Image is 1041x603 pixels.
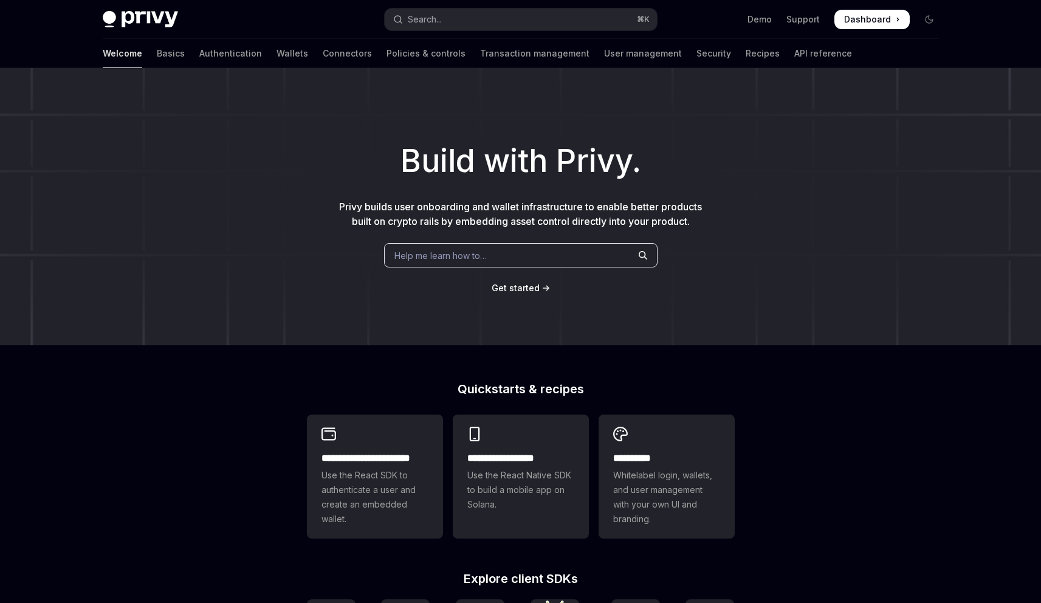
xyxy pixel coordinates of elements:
[492,283,540,293] span: Get started
[408,12,442,27] div: Search...
[323,39,372,68] a: Connectors
[599,415,735,539] a: **** *****Whitelabel login, wallets, and user management with your own UI and branding.
[307,573,735,585] h2: Explore client SDKs
[19,137,1022,185] h1: Build with Privy.
[480,39,589,68] a: Transaction management
[919,10,939,29] button: Toggle dark mode
[385,9,657,30] button: Open search
[321,468,428,526] span: Use the React SDK to authenticate a user and create an embedded wallet.
[746,39,780,68] a: Recipes
[453,415,589,539] a: **** **** **** ***Use the React Native SDK to build a mobile app on Solana.
[844,13,891,26] span: Dashboard
[492,282,540,294] a: Get started
[613,468,720,526] span: Whitelabel login, wallets, and user management with your own UI and branding.
[157,39,185,68] a: Basics
[794,39,852,68] a: API reference
[394,249,487,262] span: Help me learn how to…
[747,13,772,26] a: Demo
[103,11,178,28] img: dark logo
[696,39,731,68] a: Security
[307,383,735,395] h2: Quickstarts & recipes
[834,10,910,29] a: Dashboard
[467,468,574,512] span: Use the React Native SDK to build a mobile app on Solana.
[339,201,702,227] span: Privy builds user onboarding and wallet infrastructure to enable better products built on crypto ...
[604,39,682,68] a: User management
[199,39,262,68] a: Authentication
[637,15,650,24] span: ⌘ K
[103,39,142,68] a: Welcome
[387,39,466,68] a: Policies & controls
[277,39,308,68] a: Wallets
[786,13,820,26] a: Support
